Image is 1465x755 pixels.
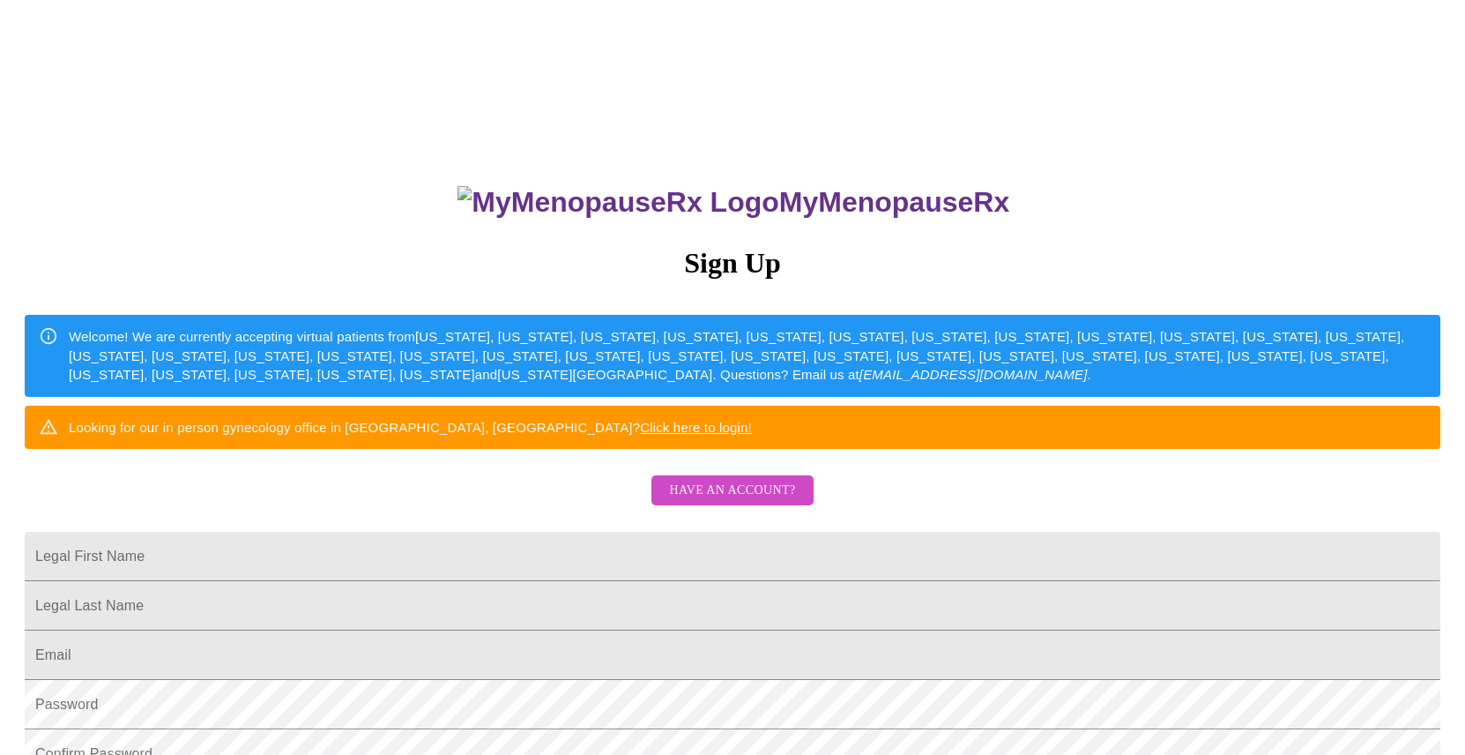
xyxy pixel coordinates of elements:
[859,367,1088,382] em: [EMAIL_ADDRESS][DOMAIN_NAME]
[69,411,752,444] div: Looking for our in person gynecology office in [GEOGRAPHIC_DATA], [GEOGRAPHIC_DATA]?
[27,186,1441,219] h3: MyMenopauseRx
[669,480,795,502] span: Have an account?
[647,495,817,510] a: Have an account?
[651,475,813,506] button: Have an account?
[457,186,778,219] img: MyMenopauseRx Logo
[69,320,1426,391] div: Welcome! We are currently accepting virtual patients from [US_STATE], [US_STATE], [US_STATE], [US...
[25,247,1440,280] h3: Sign Up
[640,420,752,435] a: Click here to login!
